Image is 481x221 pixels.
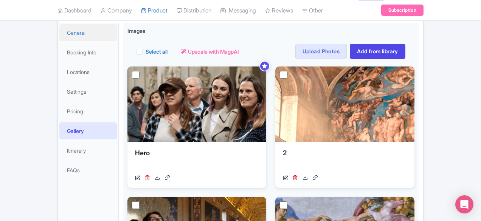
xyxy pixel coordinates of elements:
[59,83,117,100] a: Settings
[135,148,259,171] div: Hero
[455,195,473,213] div: Open Intercom Messenger
[146,48,168,56] label: Select all
[188,48,239,56] span: Upscale with MagpAI
[59,103,117,120] a: Pricing
[59,63,117,80] a: Locations
[59,122,117,139] a: Gallery
[283,148,407,171] div: 2
[381,5,424,16] a: Subscription
[127,27,145,35] span: Images
[181,48,239,56] a: Upscale with MagpAI
[350,44,405,59] a: Add from library
[59,24,117,41] a: General
[59,44,117,61] a: Booking Info
[59,142,117,159] a: Itinerary
[295,44,347,59] a: Upload Photos
[59,162,117,179] a: FAQs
